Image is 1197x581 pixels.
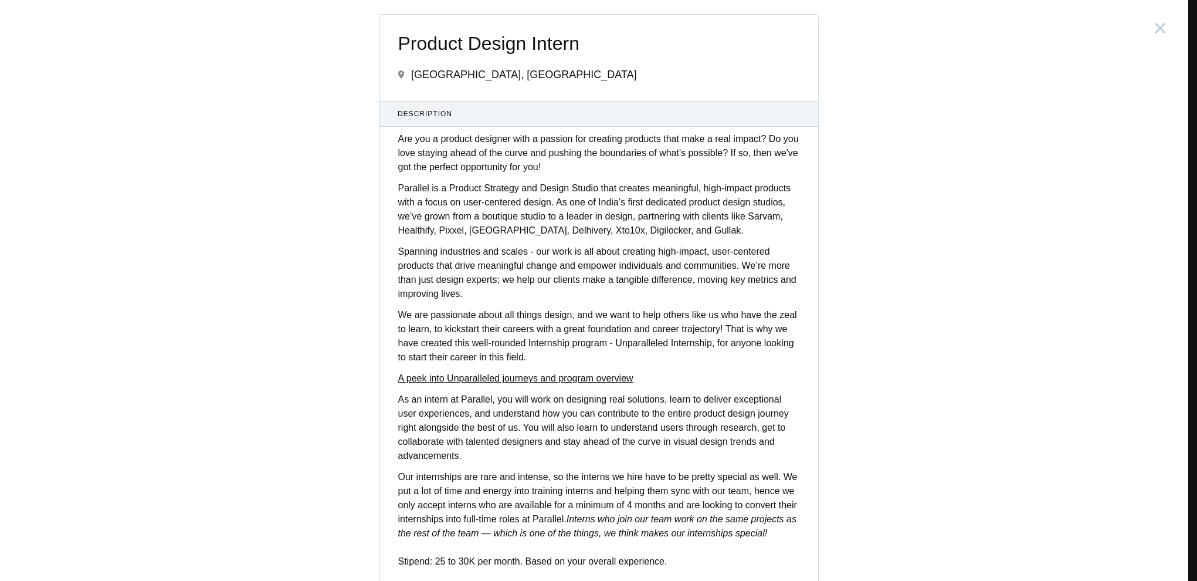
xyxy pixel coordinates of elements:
p: Spanning industries and scales - our work is all about creating high-impact, user-centered produc... [398,245,799,301]
p: Parallel is a Product Strategy and Design Studio that creates meaningful, high-impact products wi... [398,181,799,238]
span: Description [398,109,799,119]
p: As an intern at Parallel, you will work on designing real solutions, learn to deliver exceptional... [398,393,799,463]
em: Interns who join our team work on the same projects as the rest of the team — which is one of the... [398,514,796,538]
a: A peek into Unparalleled journeys and program overview [398,373,633,383]
p: We are passionate about all things design, and we want to help others like us who have the zeal t... [398,308,799,364]
strong: . [524,352,526,362]
p: Are you a product designer with a passion for creating products that make a real impact? Do you l... [398,132,799,174]
p: Our internships are rare and intense, so the interns we hire have to be pretty special as well. W... [398,470,799,569]
strong: Stipend [398,556,430,566]
span: [GEOGRAPHIC_DATA], [GEOGRAPHIC_DATA] [411,69,637,80]
span: Product Design Intern [398,33,799,54]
